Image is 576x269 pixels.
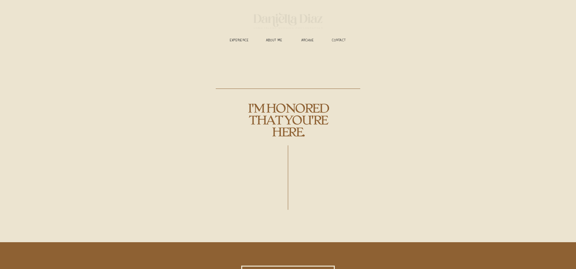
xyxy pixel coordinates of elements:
[234,102,342,146] h2: i'm honored that you're here.
[262,38,287,43] a: ABOUT ME
[227,38,252,43] a: experience
[297,38,318,43] a: ARCHIVE
[328,38,349,43] a: CONTACT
